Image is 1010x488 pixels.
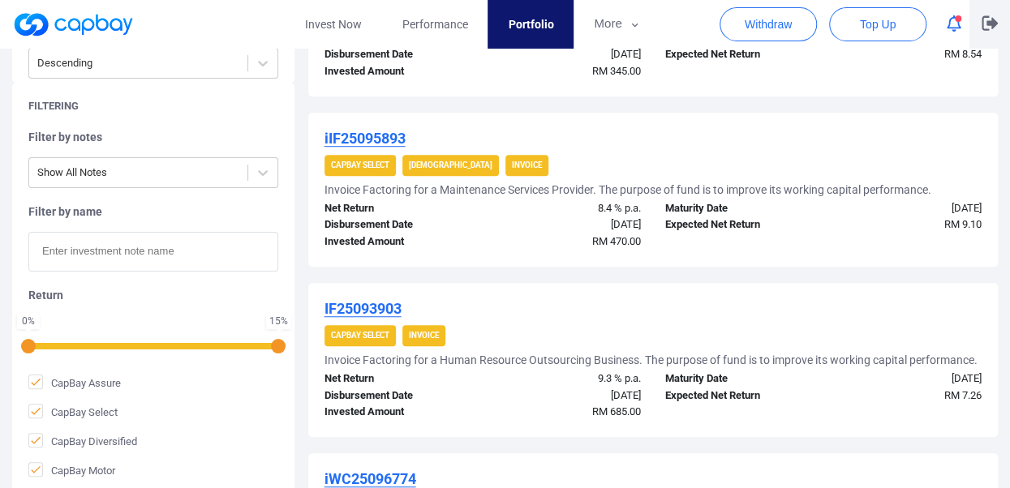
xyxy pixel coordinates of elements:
div: [DATE] [483,216,653,233]
div: Net Return [312,200,483,217]
div: [DATE] [483,46,653,63]
strong: Invoice [409,331,439,340]
span: RM 470.00 [592,235,641,247]
input: Enter investment note name [28,232,278,272]
span: CapBay Assure [28,375,121,391]
div: Invested Amount [312,233,483,250]
div: Disbursement Date [312,46,483,63]
button: Withdraw [720,7,817,41]
button: Top Up [829,7,926,41]
div: Maturity Date [653,200,823,217]
strong: CapBay Select [331,161,389,169]
div: 9.3 % p.a. [483,370,653,387]
div: [DATE] [483,387,653,405]
h5: Invoice Factoring for a Human Resource Outsourcing Business. The purpose of fund is to improve it... [324,353,978,367]
span: RM 345.00 [592,65,641,77]
div: Invested Amount [312,404,483,421]
div: Expected Net Return [653,216,823,233]
span: Top Up [860,16,896,32]
h5: Filter by name [28,204,278,219]
u: IF25093903 [324,300,402,317]
u: iIF25095893 [324,130,406,147]
div: Net Return [312,370,483,387]
div: 0 % [20,316,37,326]
span: RM 685.00 [592,405,641,417]
span: CapBay Diversified [28,433,137,449]
div: Invested Amount [312,63,483,80]
h5: Filtering [28,99,79,113]
span: RM 9.10 [944,218,982,230]
h5: Filter by notes [28,130,278,144]
u: iWC25096774 [324,470,416,487]
div: 15 % [269,316,288,326]
span: Performance [402,15,467,33]
h5: Return [28,288,278,302]
span: RM 8.54 [944,48,982,60]
strong: [DEMOGRAPHIC_DATA] [409,161,492,169]
span: Portfolio [508,15,553,33]
div: Expected Net Return [653,46,823,63]
div: [DATE] [823,200,994,217]
div: Disbursement Date [312,387,483,405]
strong: Invoice [512,161,542,169]
h5: Invoice Factoring for a Maintenance Services Provider. The purpose of fund is to improve its work... [324,182,931,197]
strong: CapBay Select [331,331,389,340]
div: [DATE] [823,370,994,387]
div: Maturity Date [653,370,823,387]
span: RM 7.26 [944,389,982,401]
div: Expected Net Return [653,387,823,405]
span: CapBay Motor [28,462,115,478]
span: CapBay Select [28,404,118,420]
div: 8.4 % p.a. [483,200,653,217]
div: Disbursement Date [312,216,483,233]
